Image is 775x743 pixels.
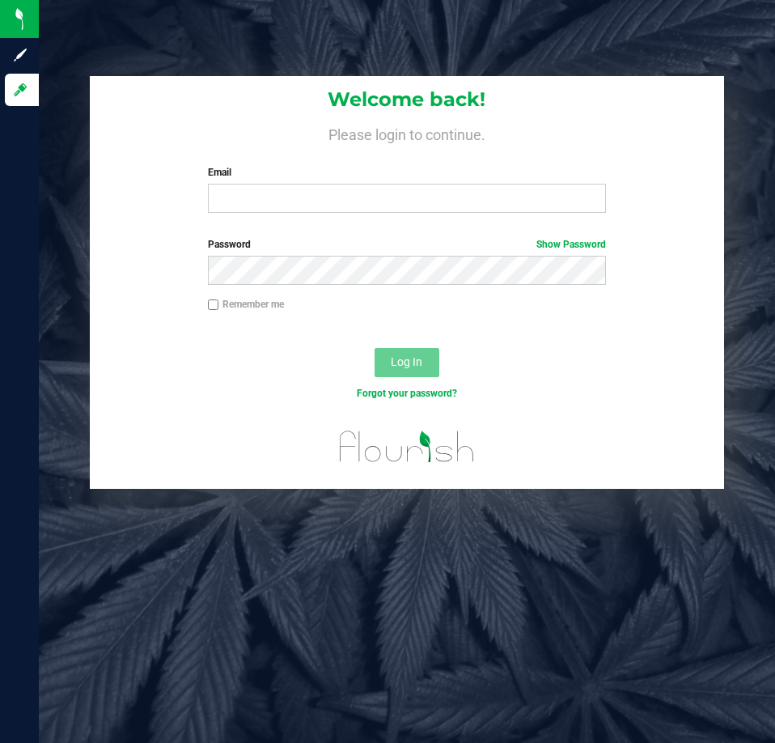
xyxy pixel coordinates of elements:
a: Forgot your password? [357,388,457,399]
button: Log In [375,348,439,377]
inline-svg: Sign up [12,47,28,63]
a: Show Password [536,239,606,250]
h1: Welcome back! [90,89,723,110]
label: Email [208,165,606,180]
span: Password [208,239,251,250]
inline-svg: Log in [12,82,28,98]
h4: Please login to continue. [90,123,723,142]
span: Log In [391,355,422,368]
input: Remember me [208,299,219,311]
img: flourish_logo.svg [328,418,486,476]
label: Remember me [208,297,284,312]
